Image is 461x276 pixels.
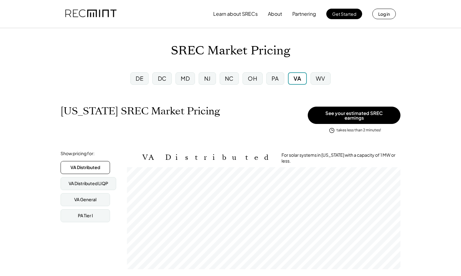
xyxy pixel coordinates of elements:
div: PA Tier I [78,213,93,219]
div: VA Distributed [70,164,100,171]
button: See your estimated SREC earnings [308,107,400,124]
button: Log in [372,9,396,19]
button: Learn about SRECs [213,8,258,20]
div: OH [248,74,257,82]
div: NC [225,74,234,82]
div: NJ [204,74,211,82]
div: VA [294,74,301,82]
div: VA General [74,197,96,203]
div: VA Distributed LIQP [69,180,108,187]
h1: SREC Market Pricing [171,44,290,58]
h1: [US_STATE] SREC Market Pricing [61,105,220,117]
img: recmint-logotype%403x.png [65,3,116,24]
h2: VA Distributed [142,153,272,162]
button: Partnering [292,8,316,20]
div: DE [136,74,143,82]
div: DC [158,74,167,82]
div: For solar systems in [US_STATE] with a capacity of 1 MW or less. [281,152,400,164]
div: Show pricing for: [61,151,95,157]
div: MD [181,74,190,82]
button: About [268,8,282,20]
div: takes less than 2 minutes! [336,128,381,133]
div: PA [272,74,279,82]
button: Get Started [326,9,362,19]
div: WV [316,74,325,82]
